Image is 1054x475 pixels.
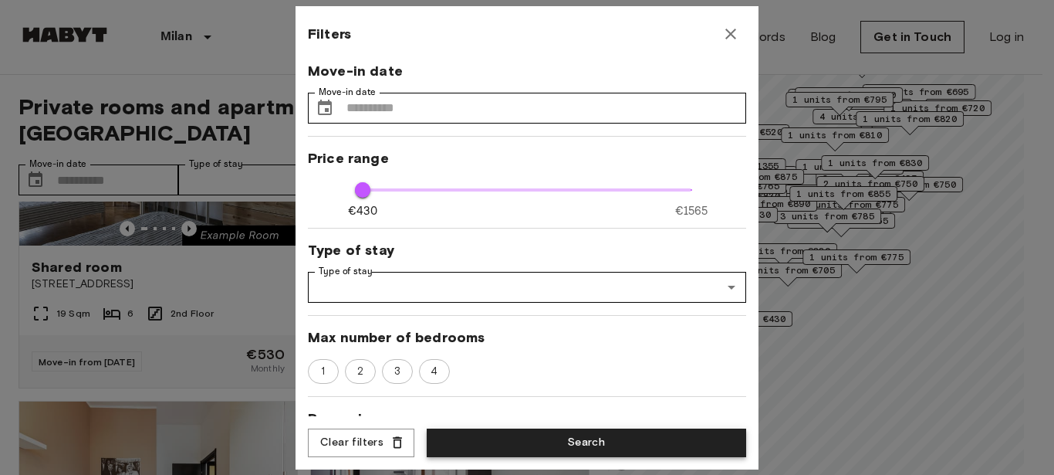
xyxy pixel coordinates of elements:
[319,86,376,99] label: Move-in date
[319,265,373,278] label: Type of stay
[386,364,409,379] span: 3
[308,62,746,80] span: Move-in date
[349,364,372,379] span: 2
[308,25,351,43] span: Filters
[382,359,413,384] div: 3
[422,364,446,379] span: 4
[308,409,746,428] span: Room size
[675,203,708,219] span: €1565
[348,203,377,219] span: €430
[308,359,339,384] div: 1
[308,429,414,457] button: Clear filters
[309,93,340,124] button: Choose date
[308,241,746,260] span: Type of stay
[308,149,746,168] span: Price range
[345,359,376,384] div: 2
[308,328,746,347] span: Max number of bedrooms
[419,359,450,384] div: 4
[427,429,746,457] button: Search
[312,364,333,379] span: 1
